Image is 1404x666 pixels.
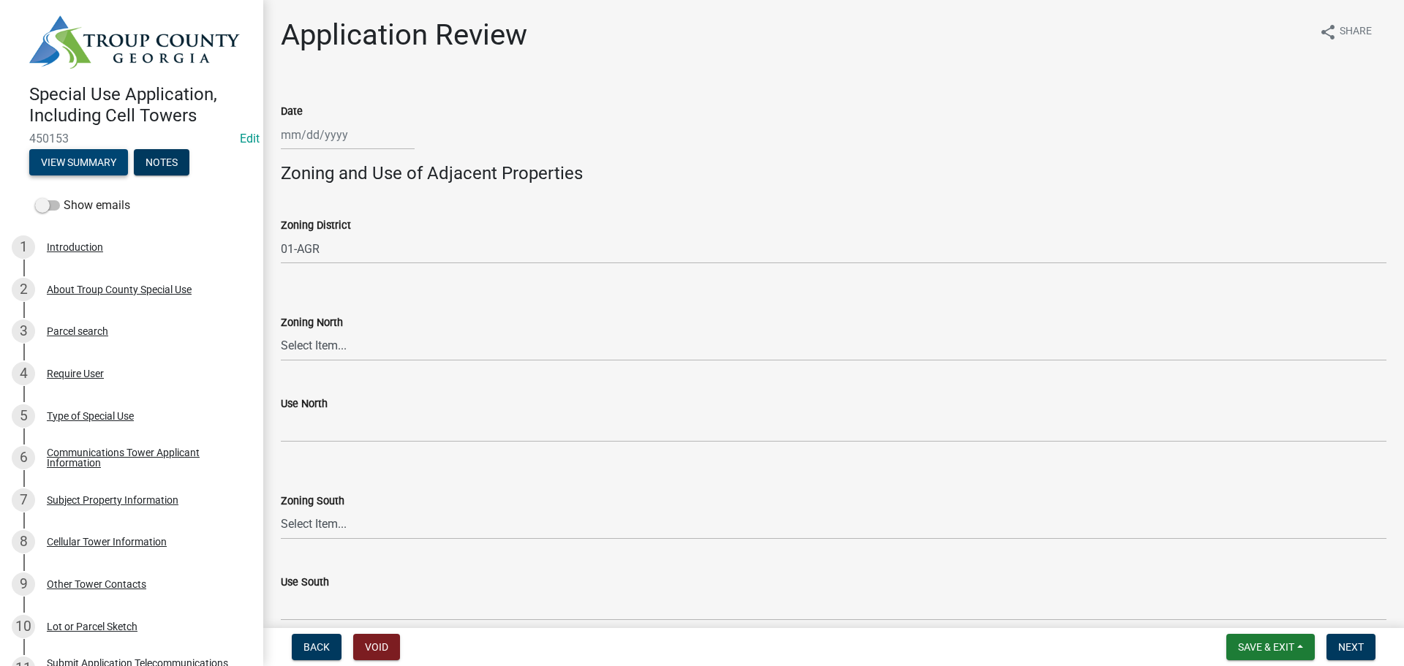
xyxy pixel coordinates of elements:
[134,158,189,170] wm-modal-confirm: Notes
[1338,641,1364,653] span: Next
[240,132,260,145] a: Edit
[1238,641,1294,653] span: Save & Exit
[281,18,527,53] h1: Application Review
[47,447,240,468] div: Communications Tower Applicant Information
[281,496,344,507] label: Zoning South
[29,132,234,145] span: 450153
[12,572,35,596] div: 9
[12,488,35,512] div: 7
[47,495,178,505] div: Subject Property Information
[47,411,134,421] div: Type of Special Use
[47,537,167,547] div: Cellular Tower Information
[12,235,35,259] div: 1
[281,107,303,117] label: Date
[353,634,400,660] button: Void
[47,326,108,336] div: Parcel search
[47,368,104,379] div: Require User
[29,84,252,126] h4: Special Use Application, Including Cell Towers
[281,399,328,409] label: Use North
[35,197,130,214] label: Show emails
[1307,18,1384,46] button: shareShare
[281,221,351,231] label: Zoning District
[1226,634,1315,660] button: Save & Exit
[1319,23,1337,41] i: share
[281,578,329,588] label: Use South
[281,163,1386,184] h4: Zoning and Use of Adjacent Properties
[281,120,415,150] input: mm/dd/yyyy
[29,15,240,69] img: Troup County, Georgia
[281,318,343,328] label: Zoning North
[47,579,146,589] div: Other Tower Contacts
[12,319,35,343] div: 3
[12,404,35,428] div: 5
[12,278,35,301] div: 2
[29,158,128,170] wm-modal-confirm: Summary
[303,641,330,653] span: Back
[47,284,192,295] div: About Troup County Special Use
[134,149,189,175] button: Notes
[240,132,260,145] wm-modal-confirm: Edit Application Number
[47,242,103,252] div: Introduction
[1340,23,1372,41] span: Share
[292,634,341,660] button: Back
[12,446,35,469] div: 6
[1326,634,1375,660] button: Next
[12,362,35,385] div: 4
[29,149,128,175] button: View Summary
[12,615,35,638] div: 10
[12,530,35,553] div: 8
[47,621,137,632] div: Lot or Parcel Sketch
